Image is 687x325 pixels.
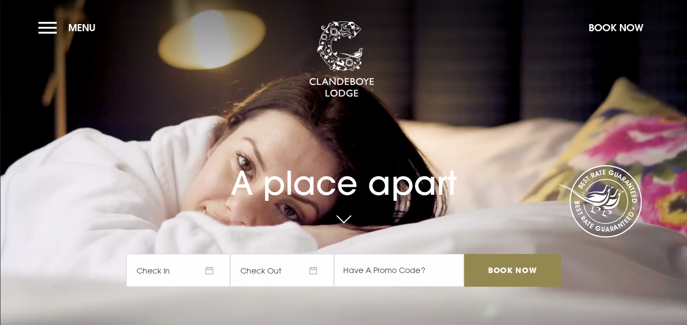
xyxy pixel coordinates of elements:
input: Book Now [464,254,560,287]
h1: A place apart [126,143,560,202]
span: Check In [126,254,230,287]
button: Book Now [583,16,649,39]
img: Clandeboye Lodge [309,21,374,98]
span: Check Out [230,254,334,287]
input: Have A Promo Code? [334,254,464,287]
span: Menu [68,21,96,34]
button: Menu [38,16,101,39]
